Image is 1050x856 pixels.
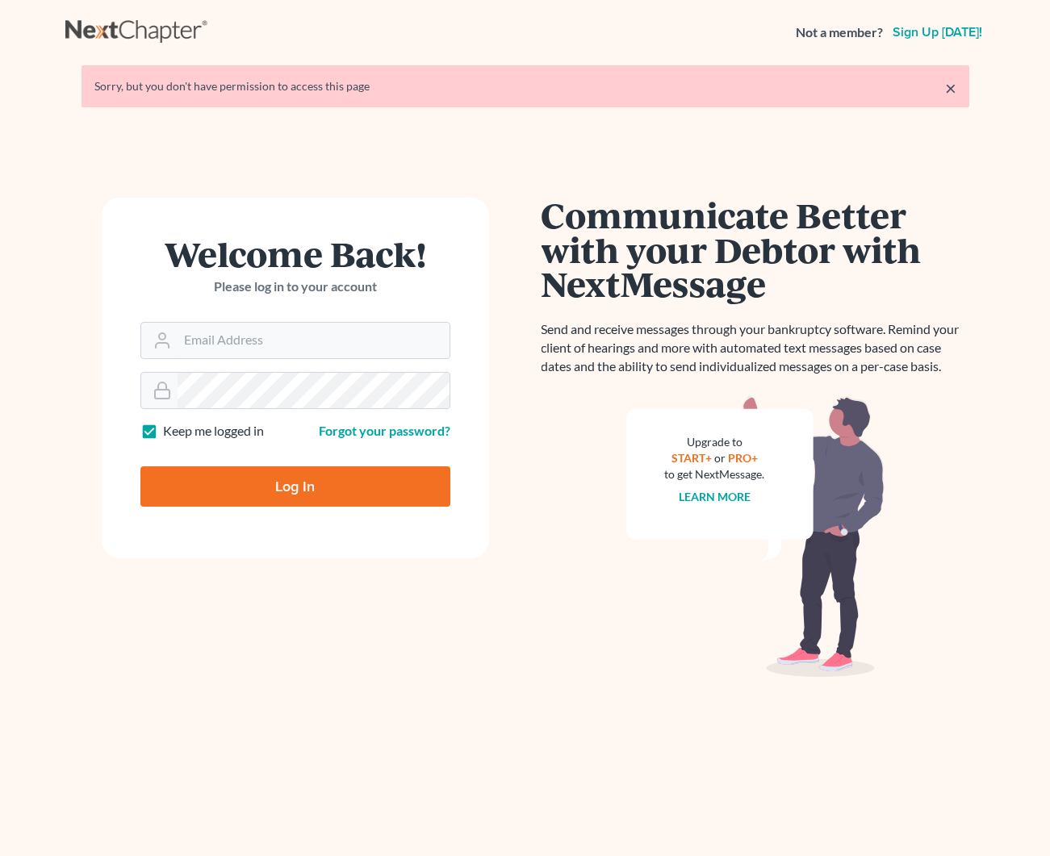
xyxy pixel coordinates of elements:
[665,434,765,450] div: Upgrade to
[626,395,885,678] img: nextmessage_bg-59042aed3d76b12b5cd301f8e5b87938c9018125f34e5fa2b7a6b67550977c72.svg
[679,490,751,503] a: Learn more
[796,23,883,42] strong: Not a member?
[714,451,726,465] span: or
[319,423,450,438] a: Forgot your password?
[178,323,450,358] input: Email Address
[140,466,450,507] input: Log In
[542,320,969,376] p: Send and receive messages through your bankruptcy software. Remind your client of hearings and mo...
[140,278,450,296] p: Please log in to your account
[542,198,969,301] h1: Communicate Better with your Debtor with NextMessage
[671,451,712,465] a: START+
[889,26,985,39] a: Sign up [DATE]!
[94,78,956,94] div: Sorry, but you don't have permission to access this page
[728,451,758,465] a: PRO+
[945,78,956,98] a: ×
[140,236,450,271] h1: Welcome Back!
[665,466,765,482] div: to get NextMessage.
[163,422,264,441] label: Keep me logged in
